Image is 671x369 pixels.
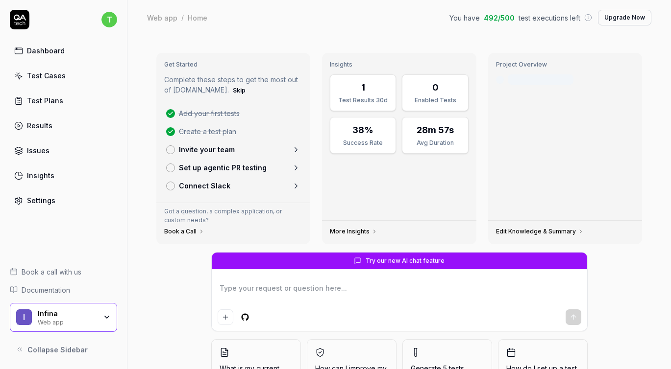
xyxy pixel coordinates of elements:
a: Invite your team [162,140,305,159]
a: Insights [10,166,117,185]
button: Skip [231,85,248,96]
div: Issues [27,145,50,156]
div: Home [188,13,207,23]
div: Insights [27,170,54,181]
span: I [16,309,32,325]
span: You have [449,13,480,23]
button: Upgrade Now [598,10,651,25]
div: Avg Duration [408,138,462,147]
a: Set up agentic PR testing [162,159,305,177]
a: More Insights [330,228,377,235]
a: Issues [10,141,117,160]
span: Try our new AI chat feature [366,256,445,265]
div: Test Results 30d [336,96,390,105]
button: Add attachment [218,309,233,325]
div: Success Rate [336,138,390,147]
a: Results [10,116,117,135]
div: Infina [38,309,97,318]
button: Collapse Sidebar [10,340,117,359]
a: Edit Knowledge & Summary [496,228,584,235]
span: Book a call with us [22,267,81,277]
button: t [101,10,117,29]
div: Last crawled [DATE] [508,74,573,85]
div: 0 [432,81,439,94]
p: Got a question, a complex application, or custom needs? [164,207,303,225]
span: t [101,12,117,27]
a: Connect Slack [162,177,305,195]
a: Test Plans [10,91,117,110]
div: Test Plans [27,95,63,106]
p: Connect Slack [179,181,230,191]
p: Set up agentic PR testing [179,162,267,173]
button: IInfinaWeb app [10,303,117,332]
div: 38% [352,123,373,137]
p: Invite your team [179,144,235,155]
a: Documentation [10,285,117,295]
div: Settings [27,195,55,206]
a: Book a call with us [10,267,117,277]
div: / [181,13,184,23]
a: Test Cases [10,66,117,85]
a: Book a Call [164,228,204,235]
h3: Get Started [164,61,303,69]
div: Web app [38,318,97,325]
span: 492 / 500 [484,13,515,23]
span: test executions left [519,13,580,23]
div: Test Cases [27,70,66,81]
div: Web app [147,13,177,23]
div: 28m 57s [417,123,454,137]
span: Documentation [22,285,70,295]
h3: Insights [330,61,469,69]
a: Settings [10,191,117,210]
h3: Project Overview [496,61,635,69]
span: Collapse Sidebar [27,345,88,355]
div: Enabled Tests [408,96,462,105]
div: Dashboard [27,46,65,56]
div: Results [27,120,52,131]
a: Dashboard [10,41,117,60]
div: 1 [361,81,365,94]
p: Complete these steps to get the most out of [DOMAIN_NAME]. [164,74,303,96]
